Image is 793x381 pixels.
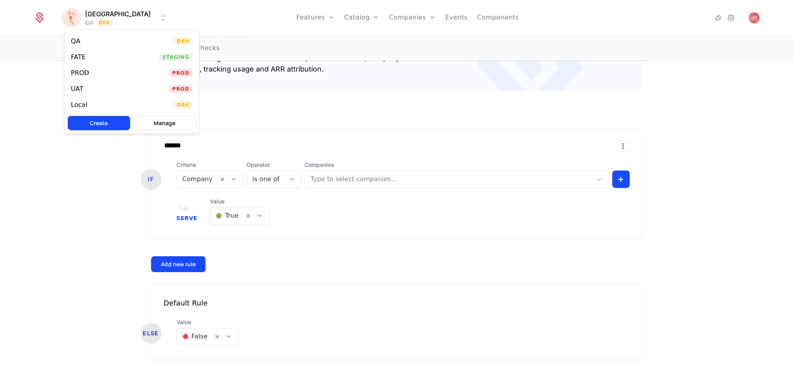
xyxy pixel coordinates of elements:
[174,101,192,109] span: Dev
[174,37,192,45] span: Dev
[71,70,89,76] div: PROD
[71,38,80,44] div: QA
[133,116,196,130] button: Manage
[159,53,193,61] span: Staging
[169,85,192,93] span: Prod
[71,86,83,92] div: UAT
[71,102,87,108] div: Local
[68,116,130,130] button: Create
[71,54,85,60] div: FATE
[169,69,192,77] span: Prod
[64,30,199,134] div: Select environment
